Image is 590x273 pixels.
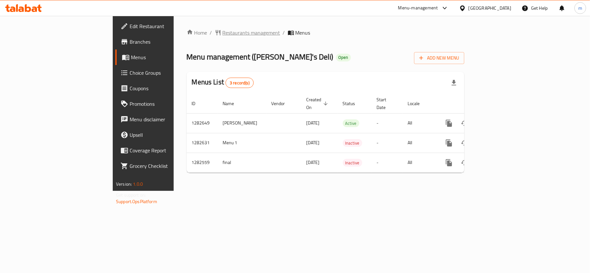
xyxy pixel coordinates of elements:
[343,100,364,107] span: Status
[403,153,436,172] td: All
[403,113,436,133] td: All
[226,78,254,88] div: Total records count
[130,84,206,92] span: Coupons
[187,49,333,64] span: Menu management ( [PERSON_NAME]'s Deli )
[457,135,472,151] button: Change Status
[115,65,211,81] a: Choice Groups
[343,159,362,167] span: Inactive
[272,100,294,107] span: Vendor
[336,54,351,61] div: Open
[223,100,243,107] span: Name
[343,120,359,127] span: Active
[336,55,351,60] span: Open
[115,143,211,158] a: Coverage Report
[192,77,254,88] h2: Menus List
[130,147,206,154] span: Coverage Report
[226,80,253,86] span: 3 record(s)
[130,22,206,30] span: Edit Restaurant
[343,139,362,147] span: Inactive
[307,119,320,127] span: [DATE]
[419,54,459,62] span: Add New Menu
[115,96,211,112] a: Promotions
[116,180,132,188] span: Version:
[307,138,320,147] span: [DATE]
[372,133,403,153] td: -
[414,52,464,64] button: Add New Menu
[436,94,509,114] th: Actions
[307,96,330,111] span: Created On
[130,38,206,46] span: Branches
[218,113,266,133] td: [PERSON_NAME]
[372,153,403,172] td: -
[115,127,211,143] a: Upsell
[283,29,285,37] li: /
[192,100,204,107] span: ID
[307,158,320,167] span: [DATE]
[116,191,146,199] span: Get support on:
[218,133,266,153] td: Menu 1
[218,153,266,172] td: final
[215,29,280,37] a: Restaurants management
[441,135,457,151] button: more
[343,139,362,147] div: Inactive
[295,29,310,37] span: Menus
[408,100,428,107] span: Locale
[578,5,582,12] span: m
[115,18,211,34] a: Edit Restaurant
[441,155,457,170] button: more
[187,94,509,173] table: enhanced table
[398,4,438,12] div: Menu-management
[403,133,436,153] td: All
[130,162,206,170] span: Grocery Checklist
[115,158,211,174] a: Grocery Checklist
[115,34,211,49] a: Branches
[372,113,403,133] td: -
[130,69,206,77] span: Choice Groups
[130,100,206,108] span: Promotions
[457,155,472,170] button: Change Status
[130,115,206,123] span: Menu disclaimer
[115,81,211,96] a: Coupons
[187,29,464,37] nav: breadcrumb
[131,53,206,61] span: Menus
[115,112,211,127] a: Menu disclaimer
[115,49,211,65] a: Menus
[116,197,157,206] a: Support.OpsPlatform
[223,29,280,37] span: Restaurants management
[469,5,511,12] div: [GEOGRAPHIC_DATA]
[133,180,143,188] span: 1.0.0
[377,96,395,111] span: Start Date
[441,115,457,131] button: more
[446,75,462,91] div: Export file
[130,131,206,139] span: Upsell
